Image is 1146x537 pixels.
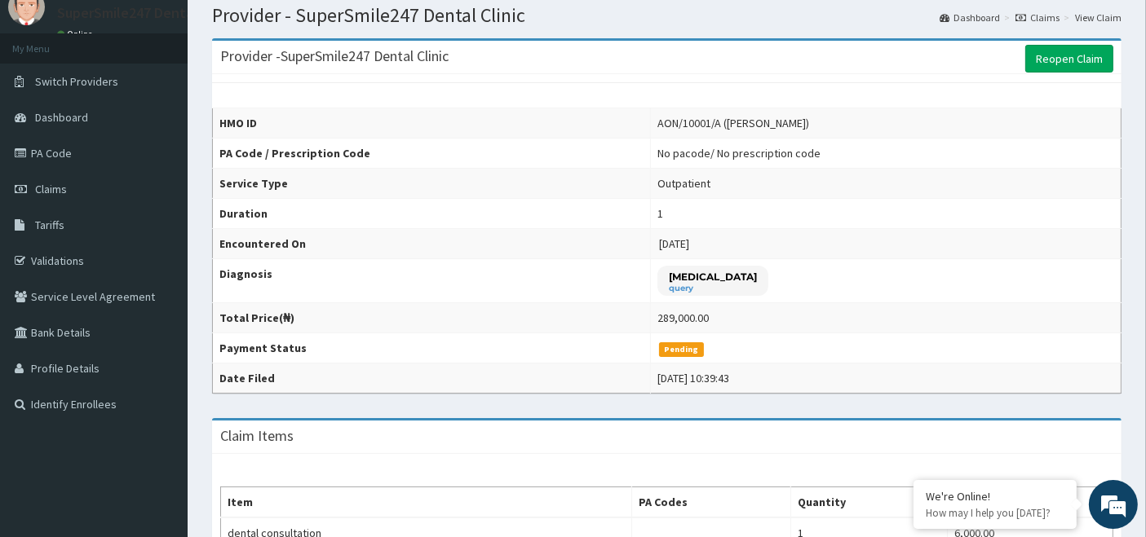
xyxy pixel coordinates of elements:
[57,6,235,20] p: SuperSmile247 Dental Clinic
[657,115,809,131] div: AON/10001/A ([PERSON_NAME])
[657,145,821,161] div: No pacode / No prescription code
[35,218,64,232] span: Tariffs
[35,74,118,89] span: Switch Providers
[220,49,449,64] h3: Provider - SuperSmile247 Dental Clinic
[631,487,790,518] th: PA Codes
[213,229,651,259] th: Encountered On
[657,370,729,386] div: [DATE] 10:39:43
[213,169,651,199] th: Service Type
[657,175,710,191] div: Outpatient
[657,310,709,326] div: 289,000.00
[1015,11,1060,24] a: Claims
[57,29,96,40] a: Online
[669,270,757,284] p: [MEDICAL_DATA]
[213,108,651,139] th: HMO ID
[213,199,651,229] th: Duration
[213,333,651,363] th: Payment Status
[35,182,67,196] span: Claims
[213,139,651,169] th: PA Code / Prescription Code
[659,236,689,251] span: [DATE]
[1075,11,1122,24] a: View Claim
[212,5,1122,26] h1: Provider - SuperSmile247 Dental Clinic
[1025,45,1113,73] a: Reopen Claim
[220,429,294,443] h3: Claim Items
[926,489,1064,504] div: We're Online!
[213,259,651,303] th: Diagnosis
[659,342,704,357] span: Pending
[940,11,1000,24] a: Dashboard
[657,205,663,222] div: 1
[926,506,1064,520] p: How may I help you today?
[213,303,651,333] th: Total Price(₦)
[35,110,88,125] span: Dashboard
[790,487,947,518] th: Quantity
[669,284,757,293] small: query
[213,363,651,394] th: Date Filed
[221,487,632,518] th: Item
